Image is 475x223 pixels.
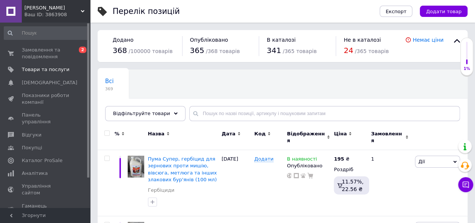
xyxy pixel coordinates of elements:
[148,187,175,194] a: Гербіциди
[24,5,81,11] span: Смарт Фармер
[371,130,403,144] span: Замовлення
[334,130,347,137] span: Ціна
[461,66,473,71] div: 1%
[113,46,127,55] span: 368
[113,8,180,15] div: Перелік позицій
[148,130,164,137] span: Назва
[254,156,273,162] span: Додати
[420,6,467,17] button: Додати товар
[344,46,353,55] span: 24
[190,46,204,55] span: 365
[426,9,461,14] span: Додати товар
[22,157,62,164] span: Каталог ProSale
[128,48,172,54] span: / 100000 товарів
[287,162,330,169] div: Опубліковано
[355,48,389,54] span: / 365 товарів
[334,166,365,173] div: Роздріб
[113,37,133,43] span: Додано
[22,170,48,177] span: Аналітика
[24,11,90,18] div: Ваш ID: 3863908
[105,86,114,92] span: 369
[458,177,473,192] button: Чат з покупцем
[4,26,89,40] input: Пошук
[22,144,42,151] span: Покупці
[22,47,69,60] span: Замовлення та повідомлення
[22,183,69,196] span: Управління сайтом
[220,150,252,216] div: [DATE]
[366,150,413,216] div: 1
[267,37,296,43] span: В каталозі
[22,132,41,138] span: Відгуки
[22,203,69,216] span: Гаманець компанії
[344,37,381,43] span: Не в каталозі
[113,111,170,116] span: Відфільтруйте товари
[413,37,443,43] a: Немає ціни
[283,48,317,54] span: / 365 товарів
[222,130,235,137] span: Дата
[380,6,413,17] button: Експорт
[342,179,363,192] span: 11.57%, 22.56 ₴
[115,130,119,137] span: %
[287,156,317,164] span: В наявності
[79,47,86,53] span: 2
[334,156,344,162] b: 195
[22,92,69,106] span: Показники роботи компанії
[190,37,228,43] span: Опубліковано
[206,48,240,54] span: / 368 товарів
[22,79,77,86] span: [DEMOGRAPHIC_DATA]
[105,78,114,85] span: Всі
[386,9,407,14] span: Експорт
[128,156,144,177] img: Пума Супер, гербицид для зерновых против мышея, овсюга, метлюга и других злаковых сорняков (100 мл)
[189,106,460,121] input: Пошук по назві позиції, артикулу і пошуковим запитам
[148,156,217,182] a: Пума Супер, гербіцид для зернових проти мишію, вівсюга, метлюга та інших злакових бур'янів (100 мл)
[418,159,425,164] span: Дії
[287,130,325,144] span: Відображення
[254,130,265,137] span: Код
[267,46,281,55] span: 341
[22,112,69,125] span: Панель управління
[22,66,69,73] span: Товари та послуги
[334,156,349,162] div: ₴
